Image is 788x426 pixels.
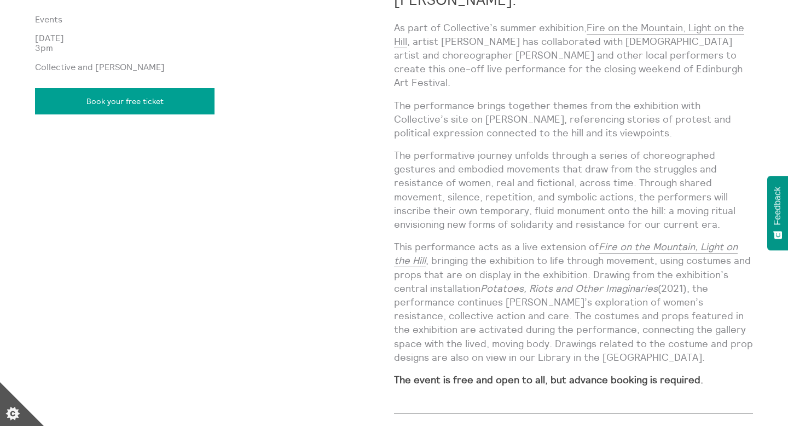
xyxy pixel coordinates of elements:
p: This performance acts as a live extension of , bringing the exhibition to life through movement, ... [394,240,753,364]
p: [DATE] [35,33,394,43]
span: Feedback [773,187,783,225]
p: As part of Collective’s summer exhibition, , artist [PERSON_NAME] has collaborated with [DEMOGRAP... [394,21,753,90]
a: Fire on the Mountain, Light on the Hill [394,21,744,48]
p: The performance brings together themes from the exhibition with Collective’s site on [PERSON_NAME... [394,99,753,140]
button: Feedback - Show survey [767,176,788,250]
a: Book your free ticket [35,88,215,114]
strong: The event is free and open to all, but advance booking is required. [394,373,703,386]
a: Events [35,14,376,24]
em: Potatoes, Riots and Other Imaginaries [480,282,658,295]
p: Collective and [PERSON_NAME] [35,62,394,72]
p: The performative journey unfolds through a series of choreographed gestures and embodied movement... [394,148,753,231]
p: 3pm [35,43,394,53]
a: Fire on the Mountain, Light on the Hill [394,240,738,267]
